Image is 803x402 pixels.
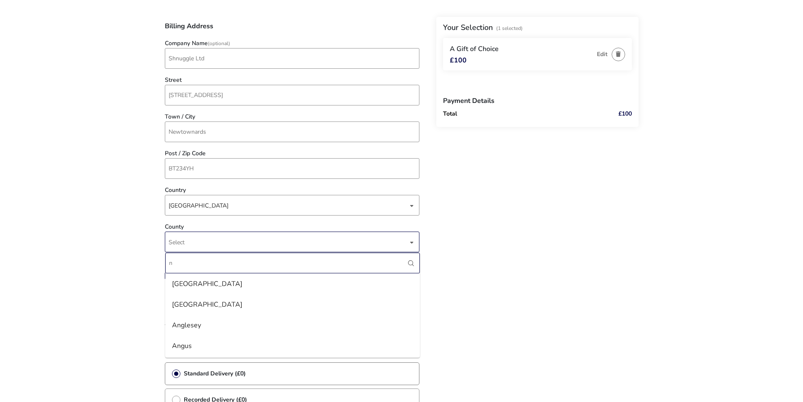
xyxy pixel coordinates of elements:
[165,114,195,120] label: Town / City
[165,48,419,69] input: company
[169,195,408,215] span: [object Object]
[165,273,420,294] li: [object Object]
[169,195,408,216] div: [GEOGRAPHIC_DATA]
[165,224,184,230] label: County
[165,305,419,322] h2: Postage Option(s)
[165,187,186,193] label: Country
[443,111,594,117] p: Total
[496,25,523,32] span: (1 Selected)
[443,22,493,32] h2: Your Selection
[165,121,419,142] input: town
[165,272,302,280] p-checkbox: SHORT_USE_BILLING_ADDRESS_AS_DELIVERY_SHORT
[172,318,201,332] div: Anglesey
[410,197,414,214] div: dropdown trigger
[165,238,419,246] p-dropdown: County
[169,232,408,252] span: Select
[165,356,420,377] li: [object Object]
[410,234,414,251] div: dropdown trigger
[165,315,420,335] li: [object Object]
[169,238,185,246] span: Select
[165,77,182,83] label: Street
[597,51,607,57] button: Edit
[443,91,632,111] h3: Payment Details
[165,343,419,359] p: Please select your delivery type:
[165,40,230,46] label: Company Name
[165,322,419,335] p: The following products will be sent via post.
[172,339,192,353] div: Angus
[618,110,632,118] naf-get-fp-price: £100
[165,335,420,356] li: [object Object]
[165,202,419,210] p-dropdown: Country
[165,158,419,179] input: post
[165,294,420,315] li: [object Object]
[165,151,206,156] label: Post / Zip Code
[450,44,499,54] span: A Gift of Choice
[450,57,467,64] span: £100
[208,40,230,47] span: (Optional)
[172,277,242,291] div: [GEOGRAPHIC_DATA]
[172,370,246,378] label: Standard Delivery (£0)
[165,23,419,36] h3: Billing Address
[165,85,419,105] input: street
[172,298,242,311] div: [GEOGRAPHIC_DATA]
